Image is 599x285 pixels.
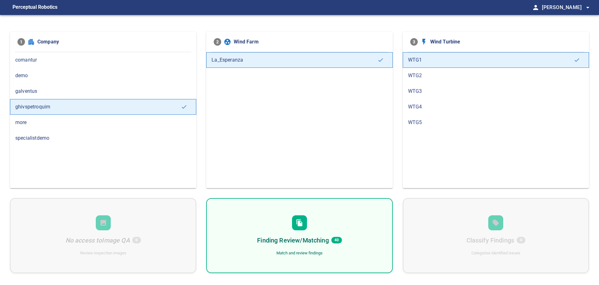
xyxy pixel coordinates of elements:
[212,56,377,64] span: La_Esperanza
[408,72,584,79] span: WTG2
[10,83,196,99] div: galventus
[15,134,191,142] span: specialistdemo
[539,1,592,14] button: [PERSON_NAME]
[408,87,584,95] span: WTG3
[410,38,418,46] span: 3
[12,2,57,12] figcaption: Perceptual Robotics
[542,3,592,12] span: [PERSON_NAME]
[15,72,191,79] span: demo
[10,68,196,83] div: demo
[584,4,592,11] span: arrow_drop_down
[532,4,539,11] span: person
[430,38,582,46] span: Wind Turbine
[403,52,589,68] div: WTG1
[10,115,196,130] div: more
[403,115,589,130] div: WTG5
[10,99,196,115] div: ghivspetroquim
[276,250,323,256] div: Match and review findings
[234,38,385,46] span: Wind Farm
[408,56,574,64] span: WTG1
[15,103,181,111] span: ghivspetroquim
[408,103,584,111] span: WTG4
[403,83,589,99] div: WTG3
[15,56,191,64] span: comantur
[408,119,584,126] span: WTG5
[37,38,189,46] span: Company
[206,52,392,68] div: La_Esperanza
[17,38,25,46] span: 1
[331,237,342,243] span: 40
[257,235,329,245] h6: Finding Review/Matching
[10,130,196,146] div: specialistdemo
[10,52,196,68] div: comantur
[15,87,191,95] span: galventus
[206,198,392,273] div: Finding Review/Matching40Match and review findings
[15,119,191,126] span: more
[214,38,221,46] span: 2
[403,68,589,83] div: WTG2
[403,99,589,115] div: WTG4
